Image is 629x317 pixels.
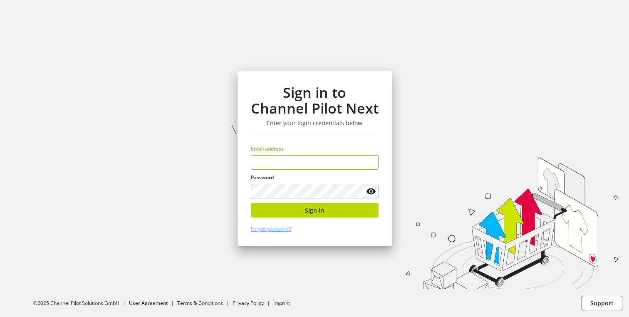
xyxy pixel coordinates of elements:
a: Imprint [273,300,290,307]
span: Sign in [305,206,324,215]
a: Terms & Conditions [177,300,223,307]
a: Forgot password? [251,225,292,233]
h1: Sign in to Channel Pilot Next [251,84,379,116]
li: ©2025 Channel Pilot Solutions GmbH [33,300,129,307]
a: Privacy Policy [233,300,264,307]
a: User Agreement [129,300,168,307]
span: Email address [251,145,284,152]
button: Support [582,296,622,310]
span: Password [251,174,274,181]
button: Sign in [251,203,379,218]
span: Support [590,299,614,307]
h3: Enter your login credentials below [251,119,379,127]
